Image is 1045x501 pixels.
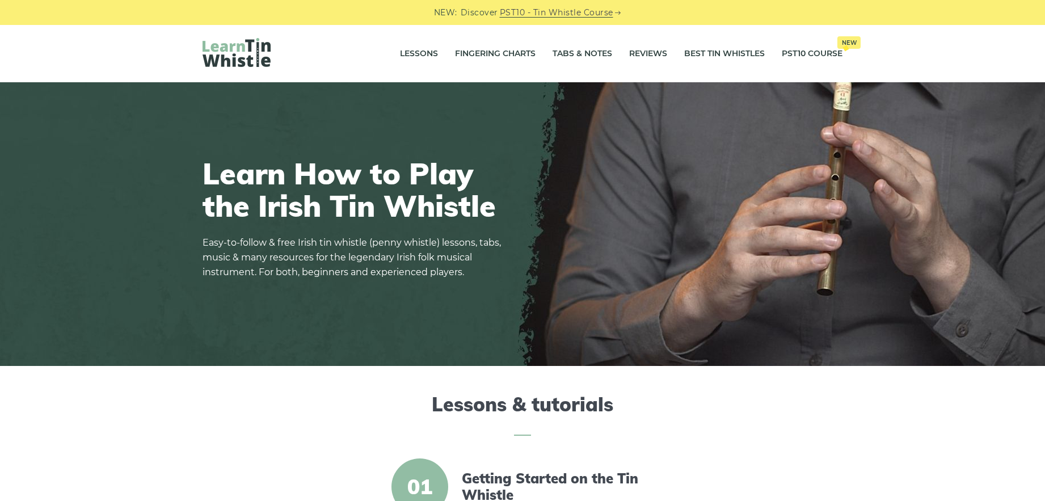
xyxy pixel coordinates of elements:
a: PST10 CourseNew [782,40,842,68]
p: Easy-to-follow & free Irish tin whistle (penny whistle) lessons, tabs, music & many resources for... [203,235,509,280]
h2: Lessons & tutorials [203,393,842,436]
a: Lessons [400,40,438,68]
a: Tabs & Notes [553,40,612,68]
h1: Learn How to Play the Irish Tin Whistle [203,157,509,222]
a: Reviews [629,40,667,68]
span: New [837,36,861,49]
a: Best Tin Whistles [684,40,765,68]
a: Fingering Charts [455,40,536,68]
img: LearnTinWhistle.com [203,38,271,67]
